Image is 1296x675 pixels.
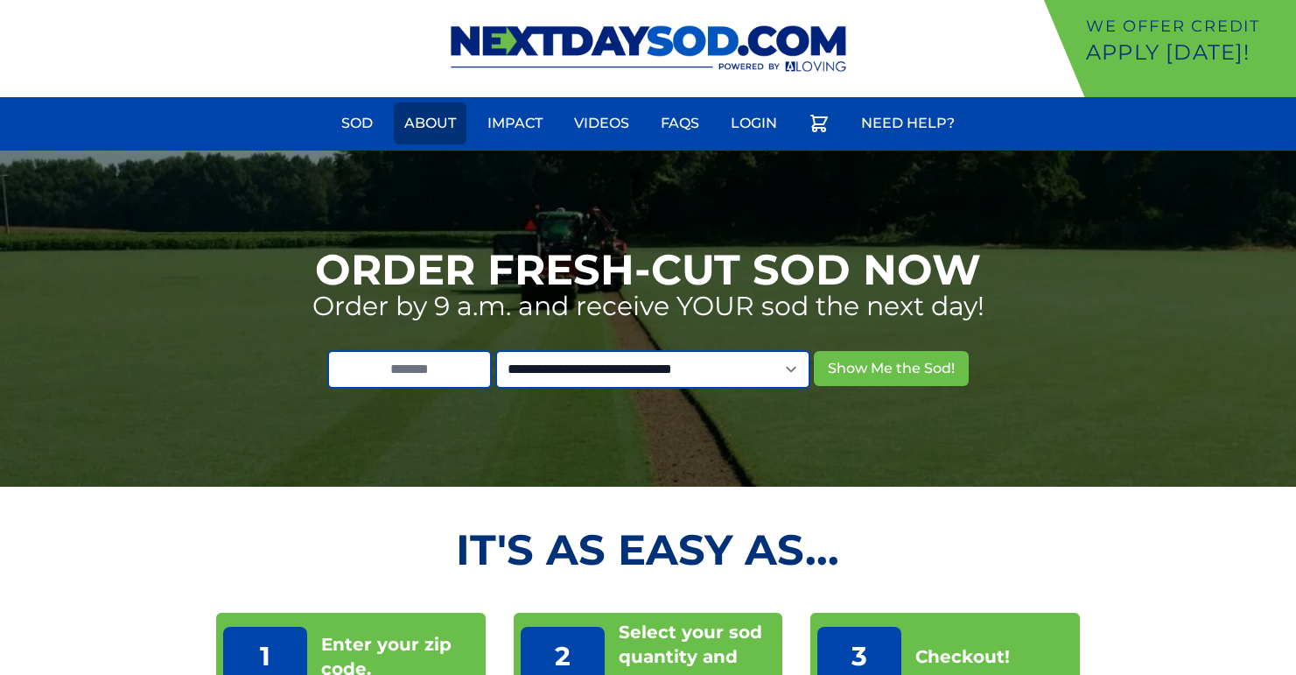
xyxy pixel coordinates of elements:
[477,102,553,144] a: Impact
[1086,14,1289,39] p: We offer Credit
[315,249,981,291] h1: Order Fresh-Cut Sod Now
[851,102,965,144] a: Need Help?
[720,102,788,144] a: Login
[331,102,383,144] a: Sod
[564,102,640,144] a: Videos
[216,529,1080,571] h2: It's as Easy As...
[394,102,466,144] a: About
[915,644,1010,669] p: Checkout!
[814,351,969,386] button: Show Me the Sod!
[1086,39,1289,67] p: Apply [DATE]!
[650,102,710,144] a: FAQs
[312,291,984,322] p: Order by 9 a.m. and receive YOUR sod the next day!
